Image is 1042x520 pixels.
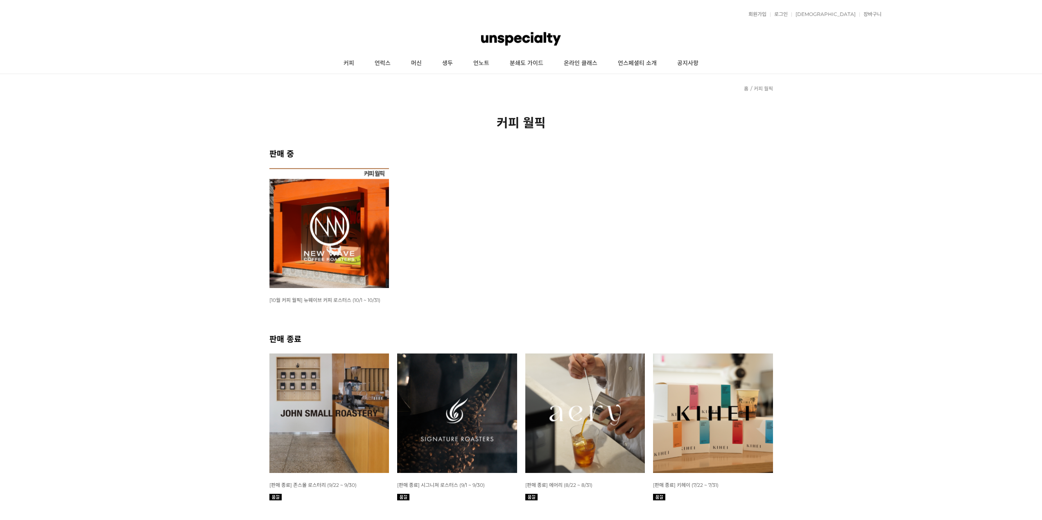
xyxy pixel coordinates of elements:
[269,297,380,303] a: [10월 커피 월픽] 뉴웨이브 커피 로스터스 (10/1 ~ 10/31)
[770,12,788,17] a: 로그인
[397,353,517,473] img: [판매 종료] 시그니쳐 로스터스 (9/1 ~ 9/30)
[754,86,773,92] a: 커피 월픽
[269,147,773,159] h2: 판매 중
[667,53,709,74] a: 공지사항
[744,12,766,17] a: 회원가입
[269,494,282,500] img: 품절
[525,482,592,488] a: [판매 종료] 에어리 (8/22 ~ 8/31)
[554,53,608,74] a: 온라인 클래스
[608,53,667,74] a: 언스페셜티 소개
[333,53,364,74] a: 커피
[269,113,773,131] h2: 커피 월픽
[463,53,500,74] a: 언노트
[397,494,409,500] img: 품절
[481,27,561,51] img: 언스페셜티 몰
[859,12,882,17] a: 장바구니
[432,53,463,74] a: 생두
[269,333,773,344] h2: 판매 종료
[269,168,389,288] img: [10월 커피 월픽] 뉴웨이브 커피 로스터스 (10/1 ~ 10/31)
[397,482,485,488] a: [판매 종료] 시그니쳐 로스터스 (9/1 ~ 9/30)
[500,53,554,74] a: 분쇄도 가이드
[269,482,357,488] a: [판매 종료] 존스몰 로스터리 (9/22 ~ 9/30)
[525,494,538,500] img: 품절
[364,53,401,74] a: 언럭스
[653,353,773,473] img: 7월 커피 스몰 월픽 키헤이
[401,53,432,74] a: 머신
[653,482,719,488] a: [판매 종료] 키헤이 (7/22 ~ 7/31)
[744,86,748,92] a: 홈
[269,353,389,473] img: [판매 종료] 존스몰 로스터리 (9/22 ~ 9/30)
[525,353,645,473] img: 8월 커피 스몰 월픽 에어리
[653,494,665,500] img: 품절
[791,12,856,17] a: [DEMOGRAPHIC_DATA]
